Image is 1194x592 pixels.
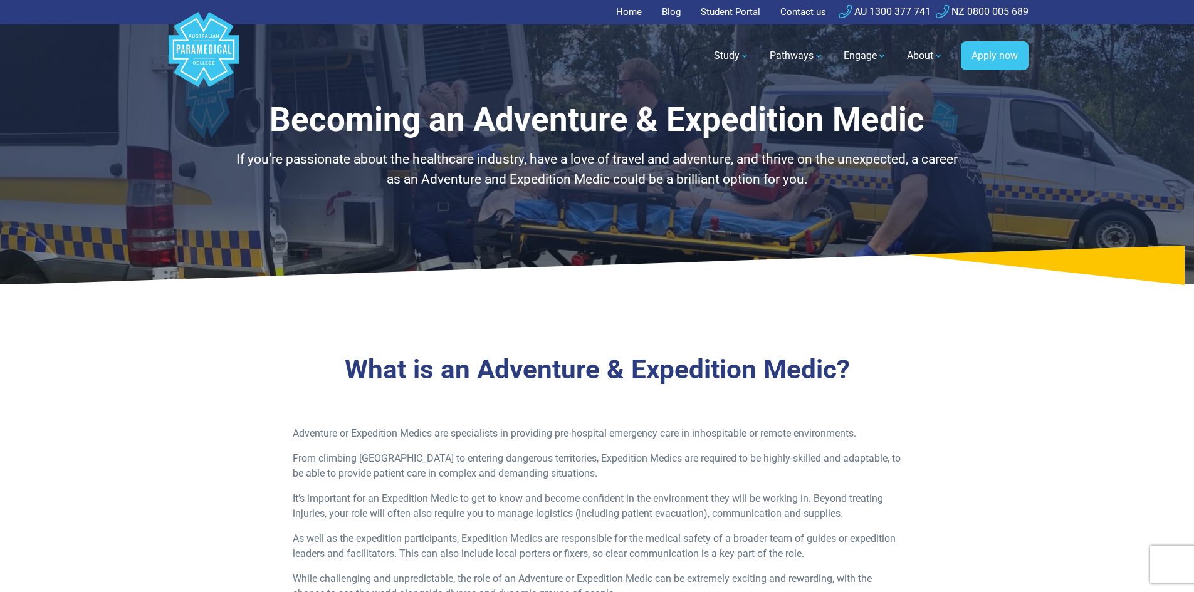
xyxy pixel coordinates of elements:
[293,451,901,481] p: From climbing [GEOGRAPHIC_DATA] to entering dangerous territories, Expedition Medics are required...
[293,491,901,521] p: It’s important for an Expedition Medic to get to know and become confident in the environment the...
[899,38,951,73] a: About
[231,354,964,386] h3: What is an Adventure & Expedition Medic?
[293,426,901,441] p: Adventure or Expedition Medics are specialists in providing pre-hospital emergency care in inhosp...
[293,531,901,561] p: As well as the expedition participants, Expedition Medics are responsible for the medical safety ...
[961,41,1029,70] a: Apply now
[706,38,757,73] a: Study
[839,6,931,18] a: AU 1300 377 741
[166,24,241,88] a: Australian Paramedical College
[231,150,964,189] p: If you’re passionate about the healthcare industry, have a love of travel and adventure, and thri...
[231,100,964,140] h1: Becoming an Adventure & Expedition Medic
[762,38,831,73] a: Pathways
[936,6,1029,18] a: NZ 0800 005 689
[836,38,894,73] a: Engage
